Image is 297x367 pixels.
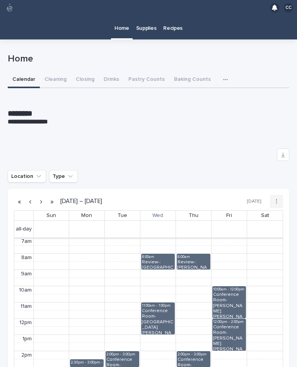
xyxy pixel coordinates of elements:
p: Recipes [163,15,183,32]
div: Conference Room-[GEOGRAPHIC_DATA]: [PERSON_NAME] [142,308,174,334]
div: 7am [20,238,33,245]
div: 9am [19,271,33,277]
a: September 15, 2025 [80,211,94,220]
p: Home [8,53,286,65]
div: 2:30pm - 3:00pm [71,360,104,366]
div: CC [284,3,293,12]
button: Pastry Counts [124,72,169,88]
button: ⋮ [270,195,283,208]
p: Home [114,15,129,32]
a: Recipes [160,15,186,39]
button: Closing [71,72,99,88]
div: 8am [20,254,33,261]
a: September 19, 2025 [225,211,234,220]
a: September 18, 2025 [187,211,200,220]
div: 2:00pm - 3:00pm [178,352,210,357]
p: Supplies [136,15,157,32]
div: 8:00am [178,254,210,259]
div: Review-: [GEOGRAPHIC_DATA][PERSON_NAME] - Semi-annual Review [142,259,174,269]
div: 10:00am - 12:00pm [213,287,245,292]
div: 1pm [21,336,33,342]
span: all-day [14,226,33,232]
button: Next week [36,195,46,208]
div: Conference Room-[PERSON_NAME]: [PERSON_NAME] [213,324,245,350]
button: Calendar [8,72,40,88]
a: September 20, 2025 [259,211,271,220]
a: September 16, 2025 [116,211,129,220]
a: Supplies [133,15,160,39]
div: 2:00pm - 3:00pm [106,352,138,357]
button: Type [49,170,78,183]
div: 12:00pm - 2:00pm [213,319,245,324]
button: [DATE] [243,196,265,207]
button: Cleaning [40,72,71,88]
button: Previous week [25,195,36,208]
div: 11am [19,303,33,310]
div: 2pm [20,352,33,358]
button: Next year [46,195,57,208]
div: Review-: [PERSON_NAME] - 90 Day Review [178,259,210,269]
div: Conference Room-[PERSON_NAME]: [PERSON_NAME] [213,292,245,318]
button: Baking Counts [169,72,215,88]
button: Location [8,170,46,183]
div: Conference Room-[PERSON_NAME]: Counseling [178,357,210,367]
div: 8:00am [142,254,174,259]
div: 12pm [18,319,33,326]
h2: [DATE] – [DATE] [57,198,102,204]
a: September 17, 2025 [151,211,165,220]
a: Home [111,15,133,38]
img: 80hjoBaRqlyywVK24fQd [5,3,15,13]
button: Drinks [99,72,124,88]
div: 11:00am - 1:00pm [142,303,174,308]
button: Previous year [14,195,25,208]
div: 10am [17,287,33,294]
a: September 14, 2025 [45,211,58,220]
div: Conference Room-[PERSON_NAME]: Counseling [106,357,138,367]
